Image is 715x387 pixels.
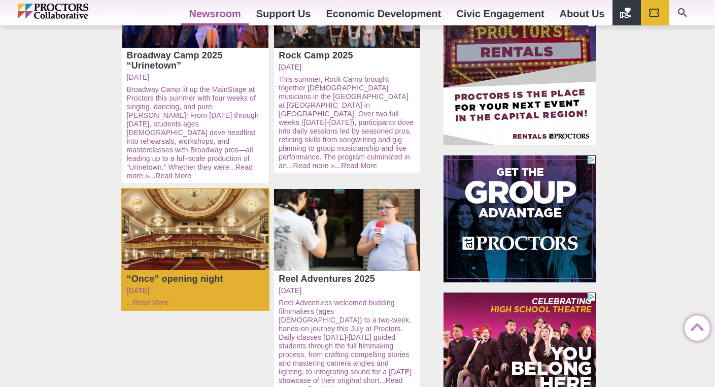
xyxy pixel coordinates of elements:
iframe: Advertisement [444,18,596,145]
a: This summer, Rock Camp brought together [DEMOGRAPHIC_DATA] musicians in the [GEOGRAPHIC_DATA] at ... [279,75,414,170]
a: “Once” opening night [127,274,264,284]
a: Broadway Camp lit up the MainStage at Proctors this summer with four weeks of singing, dancing, a... [127,85,259,171]
a: [DATE] [279,286,416,295]
a: [DATE] [127,73,264,82]
a: Read More [155,172,191,180]
a: Read more » [293,162,335,170]
p: ... [127,85,264,180]
a: Reel Adventures 2025 [279,274,416,284]
iframe: Advertisement [444,155,596,282]
a: [DATE] [127,286,264,295]
a: Read more » [127,163,253,180]
a: Back to Top [685,316,705,336]
a: Read More [133,299,169,307]
img: Proctors logo [18,4,132,19]
a: Read More [341,162,377,170]
a: Broadway Camp 2025 “Urinetown” [127,50,264,71]
a: [DATE] [279,63,416,72]
a: Rock Camp 2025 [279,50,416,60]
p: ... [279,75,416,170]
a: Reel Adventures welcomed budding filmmakers (ages [DEMOGRAPHIC_DATA]) to a two-week, hands-on jou... [279,299,412,384]
a: ... [127,299,133,307]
